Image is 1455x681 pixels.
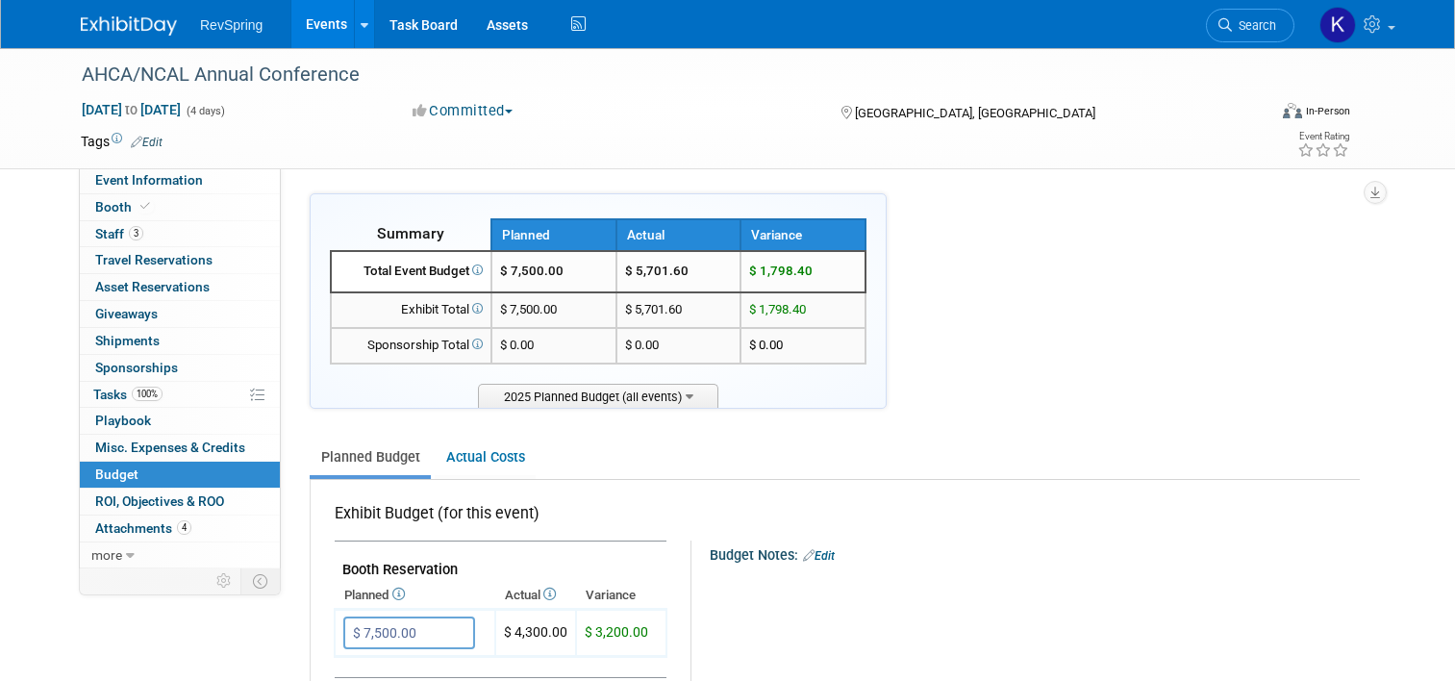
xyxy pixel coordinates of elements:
td: $ 0.00 [616,328,741,364]
span: 100% [132,387,163,401]
span: 2025 Planned Budget (all events) [478,384,718,408]
span: $ 1,798.40 [749,264,813,278]
span: [GEOGRAPHIC_DATA], [GEOGRAPHIC_DATA] [855,106,1095,120]
a: Staff3 [80,221,280,247]
span: Shipments [95,333,160,348]
span: 4 [177,520,191,535]
a: Shipments [80,328,280,354]
a: Actual Costs [435,440,536,475]
a: Playbook [80,408,280,434]
a: ROI, Objectives & ROO [80,489,280,515]
td: Toggle Event Tabs [241,568,281,593]
img: Format-Inperson.png [1283,103,1302,118]
span: more [91,547,122,563]
a: Sponsorships [80,355,280,381]
i: Booth reservation complete [140,201,150,212]
img: Kelsey Culver [1319,7,1356,43]
span: $ 7,500.00 [500,264,564,278]
th: Actual [495,582,576,609]
div: Budget Notes: [710,541,1358,566]
span: to [122,102,140,117]
th: Planned [491,219,616,251]
div: AHCA/NCAL Annual Conference [75,58,1242,92]
div: Event Rating [1297,132,1349,141]
a: Edit [803,549,835,563]
span: $ 4,300.00 [504,624,567,640]
a: Planned Budget [310,440,431,475]
a: Tasks100% [80,382,280,408]
span: $ 0.00 [749,338,783,352]
span: (4 days) [185,105,225,117]
span: Sponsorships [95,360,178,375]
th: Variance [576,582,666,609]
span: RevSpring [200,17,263,33]
a: Travel Reservations [80,247,280,273]
span: Travel Reservations [95,252,213,267]
a: Booth [80,194,280,220]
span: Summary [377,224,444,242]
span: Attachments [95,520,191,536]
span: $ 7,500.00 [500,302,557,316]
th: Planned [335,582,495,609]
button: Committed [406,101,520,121]
span: Tasks [93,387,163,402]
div: Event Format [1163,100,1350,129]
span: Event Information [95,172,203,188]
span: Staff [95,226,143,241]
td: Personalize Event Tab Strip [208,568,241,593]
div: Sponsorship Total [339,337,483,355]
div: Total Event Budget [339,263,483,281]
span: $ 3,200.00 [585,624,648,640]
span: Misc. Expenses & Credits [95,440,245,455]
th: Actual [616,219,741,251]
img: ExhibitDay [81,16,177,36]
td: Booth Reservation [335,542,666,583]
a: Event Information [80,167,280,193]
span: Budget [95,467,138,482]
a: more [80,542,280,568]
div: In-Person [1305,104,1350,118]
a: Giveaways [80,301,280,327]
th: Variance [740,219,865,251]
span: ROI, Objectives & ROO [95,493,224,509]
a: Search [1206,9,1294,42]
a: Edit [131,136,163,149]
span: [DATE] [DATE] [81,101,182,118]
span: $ 1,798.40 [749,302,806,316]
a: Misc. Expenses & Credits [80,435,280,461]
span: Playbook [95,413,151,428]
td: Tags [81,132,163,151]
td: $ 5,701.60 [616,251,741,292]
a: Budget [80,462,280,488]
a: Attachments4 [80,516,280,542]
span: Search [1232,18,1276,33]
span: 3 [129,226,143,240]
span: Asset Reservations [95,279,210,294]
span: $ 0.00 [500,338,534,352]
div: Exhibit Budget (for this event) [335,503,659,535]
div: Exhibit Total [339,301,483,319]
span: Giveaways [95,306,158,321]
td: $ 5,701.60 [616,292,741,328]
a: Asset Reservations [80,274,280,300]
span: Booth [95,199,154,214]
